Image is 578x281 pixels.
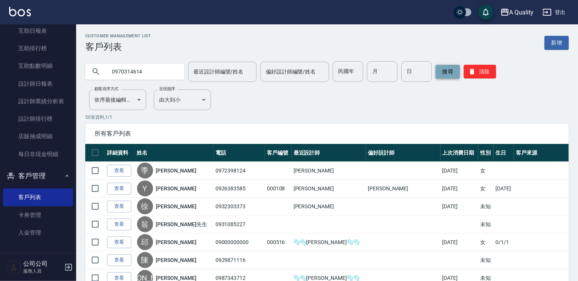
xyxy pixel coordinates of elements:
[3,206,73,224] a: 卡券管理
[493,144,514,162] th: 生日
[493,180,514,198] td: [DATE]
[3,166,73,186] button: 客戶管理
[441,144,478,162] th: 上次消費日期
[107,254,131,266] a: 查看
[540,5,569,19] button: 登出
[497,5,537,20] button: A Quality
[159,86,175,92] label: 呈現順序
[137,180,153,196] div: Y
[85,114,569,121] p: 50 筆資料, 1 / 1
[3,75,73,93] a: 設計師日報表
[105,144,135,162] th: 詳細資料
[478,251,493,269] td: 未知
[107,236,131,248] a: 查看
[107,183,131,195] a: 查看
[156,220,207,228] a: [PERSON_NAME]先生
[137,252,153,268] div: 陳
[478,162,493,180] td: 女
[156,256,196,264] a: [PERSON_NAME]
[3,145,73,163] a: 每日非現金明細
[137,234,153,250] div: 邱
[265,233,292,251] td: 000516
[23,260,62,268] h5: 公司公司
[441,162,478,180] td: [DATE]
[107,165,131,177] a: 查看
[464,65,496,78] button: 清除
[6,260,21,275] img: Person
[478,180,493,198] td: 女
[441,233,478,251] td: [DATE]
[292,233,366,251] td: 🫧🫧[PERSON_NAME]🫧🫧
[156,238,196,246] a: [PERSON_NAME]
[3,224,73,241] a: 入金管理
[135,144,214,162] th: 姓名
[214,251,265,269] td: 0929871116
[137,163,153,179] div: 季
[85,34,151,38] h2: Customer Management List
[509,8,534,17] div: A Quality
[107,201,131,212] a: 查看
[366,180,440,198] td: [PERSON_NAME]
[436,65,460,78] button: 搜尋
[292,180,366,198] td: [PERSON_NAME]
[441,180,478,198] td: [DATE]
[3,128,73,145] a: 店販抽成明細
[441,198,478,216] td: [DATE]
[478,233,493,251] td: 女
[137,216,153,232] div: 翁
[23,268,62,275] p: 服務人員
[3,40,73,57] a: 互助排行榜
[107,61,178,82] input: 搜尋關鍵字
[107,219,131,230] a: 查看
[214,162,265,180] td: 0972398124
[214,180,265,198] td: 0926383585
[3,93,73,110] a: 設計師業績分析表
[493,233,514,251] td: 0/1/1
[3,110,73,128] a: 設計師排行榜
[214,216,265,233] td: 0931085227
[214,198,265,216] td: 0932303373
[3,188,73,206] a: 客戶列表
[94,130,560,137] span: 所有客戶列表
[9,7,31,16] img: Logo
[89,89,146,110] div: 依序最後編輯時間
[292,162,366,180] td: [PERSON_NAME]
[3,57,73,75] a: 互助點數明細
[156,167,196,174] a: [PERSON_NAME]
[3,22,73,40] a: 互助日報表
[514,144,569,162] th: 客戶來源
[478,198,493,216] td: 未知
[292,144,366,162] th: 最近設計師
[94,86,118,92] label: 顧客排序方式
[544,36,569,50] a: 新增
[156,185,196,192] a: [PERSON_NAME]
[478,5,493,20] button: save
[265,180,292,198] td: 000108
[214,233,265,251] td: 09000000000
[137,198,153,214] div: 徐
[154,89,211,110] div: 由大到小
[478,144,493,162] th: 性別
[156,203,196,210] a: [PERSON_NAME]
[214,144,265,162] th: 電話
[478,216,493,233] td: 未知
[366,144,440,162] th: 偏好設計師
[85,42,151,52] h3: 客戶列表
[292,198,366,216] td: [PERSON_NAME]
[265,144,292,162] th: 客戶編號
